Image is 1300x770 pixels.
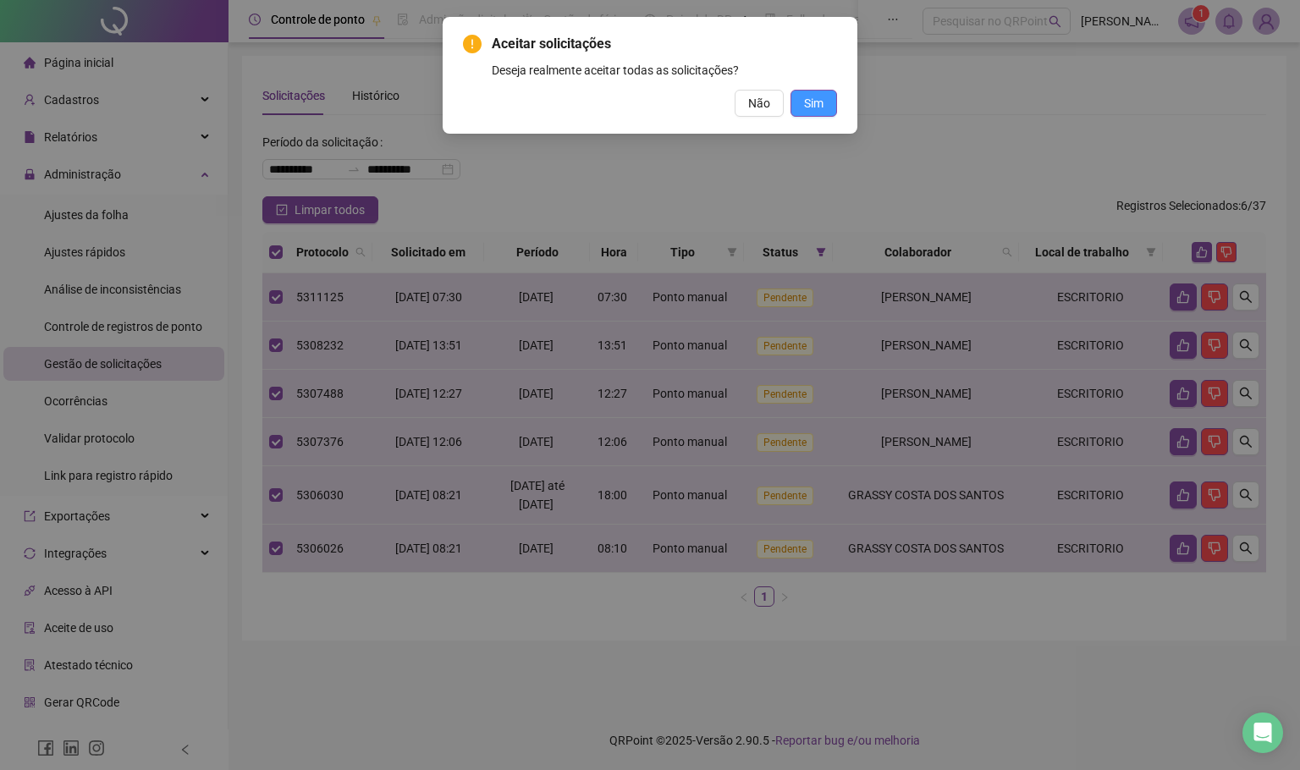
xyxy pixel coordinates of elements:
div: Open Intercom Messenger [1242,712,1283,753]
div: Deseja realmente aceitar todas as solicitações? [492,61,837,80]
span: exclamation-circle [463,35,482,53]
button: Não [735,90,784,117]
span: Não [748,94,770,113]
span: Aceitar solicitações [492,34,837,54]
span: Sim [804,94,824,113]
button: Sim [790,90,837,117]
